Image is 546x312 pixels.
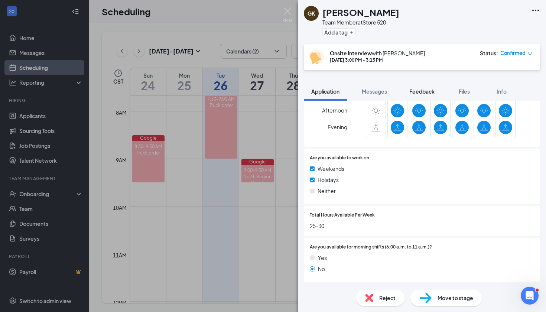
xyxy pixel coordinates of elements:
[310,212,375,219] span: Total Hours Available Per Week
[330,50,372,56] b: Onsite Interview
[318,176,339,184] span: Holidays
[500,49,526,57] span: Confirmed
[349,30,354,35] svg: Plus
[318,254,327,262] span: Yes
[480,49,498,57] div: Status :
[322,104,347,117] span: Afternoon
[310,244,432,251] span: Are you available for morning shifts (6:00 a.m. to 11 a.m.)?
[521,287,539,305] iframe: Intercom live chat
[438,294,473,302] span: Move to stage
[362,88,387,95] span: Messages
[310,155,369,162] span: Are you available to work on
[330,49,425,57] div: with [PERSON_NAME]
[318,187,336,195] span: Neither
[328,120,347,134] span: Evening
[318,165,344,173] span: Weekends
[322,28,355,36] button: PlusAdd a tag
[459,88,470,95] span: Files
[310,222,534,230] span: 25-30
[497,88,507,95] span: Info
[330,57,425,63] div: [DATE] 3:00 PM - 3:15 PM
[409,88,435,95] span: Feedback
[527,51,533,56] span: down
[318,265,325,273] span: No
[322,6,399,19] h1: [PERSON_NAME]
[311,88,339,95] span: Application
[322,19,399,26] div: Team Member at Store 520
[308,10,315,17] div: GK
[531,6,540,15] svg: Ellipses
[379,294,396,302] span: Reject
